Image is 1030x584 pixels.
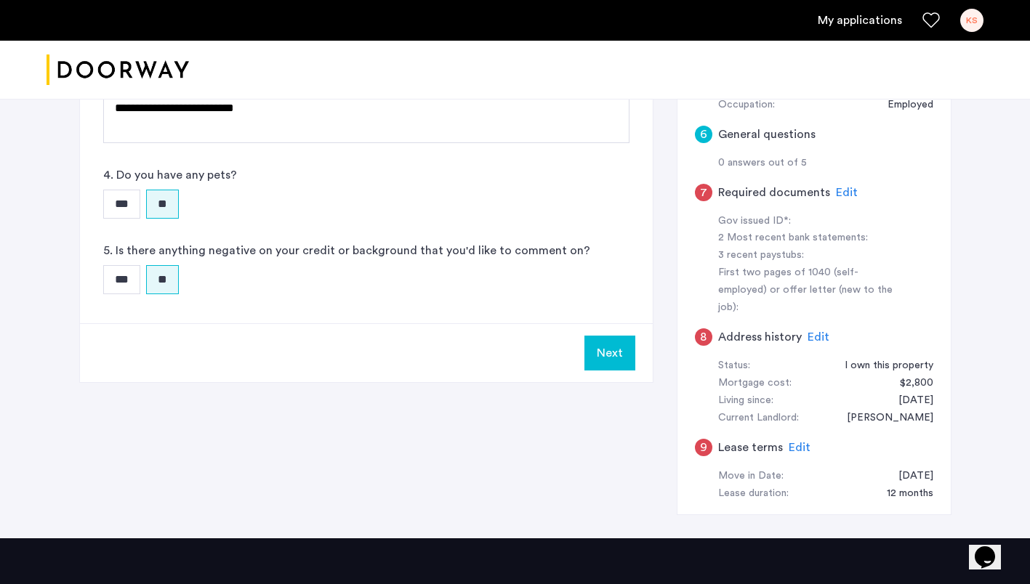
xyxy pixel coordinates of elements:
[718,410,799,427] div: Current Landlord:
[818,12,902,29] a: My application
[960,9,983,32] div: KS
[718,213,901,230] div: Gov issued ID*:
[884,468,933,485] div: 09/01/2025
[718,439,783,456] h5: Lease terms
[695,126,712,143] div: 6
[830,357,933,375] div: I own this property
[103,242,590,259] label: 5. Is there anything negative on your credit or background that you'd like to comment on?
[584,336,635,370] button: Next
[718,357,750,375] div: Status:
[718,468,784,485] div: Move in Date:
[718,155,933,172] div: 0 answers out of 5
[718,375,792,392] div: Mortgage cost:
[718,126,816,143] h5: General questions
[695,184,712,201] div: 7
[103,166,237,184] label: 4. Do you have any pets?
[47,43,189,97] img: logo
[718,230,901,247] div: 2 Most recent bank statements:
[718,264,901,317] div: First two pages of 1040 (self-employed) or offer letter (new to the job):
[873,97,933,114] div: Employed
[695,439,712,456] div: 9
[808,331,829,343] span: Edit
[872,485,933,503] div: 12 months
[885,375,933,392] div: $2,800
[718,184,830,201] h5: Required documents
[922,12,940,29] a: Favorites
[718,485,789,503] div: Lease duration:
[695,328,712,346] div: 8
[718,328,802,346] h5: Address history
[832,410,933,427] div: Khadijah Sharif-Drinkard
[884,392,933,410] div: 02/12/2008
[836,187,858,198] span: Edit
[789,442,810,453] span: Edit
[718,247,901,264] div: 3 recent paystubs:
[718,97,775,114] div: Occupation:
[47,43,189,97] a: Cazamio logo
[718,392,773,410] div: Living since:
[969,526,1015,569] iframe: chat widget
